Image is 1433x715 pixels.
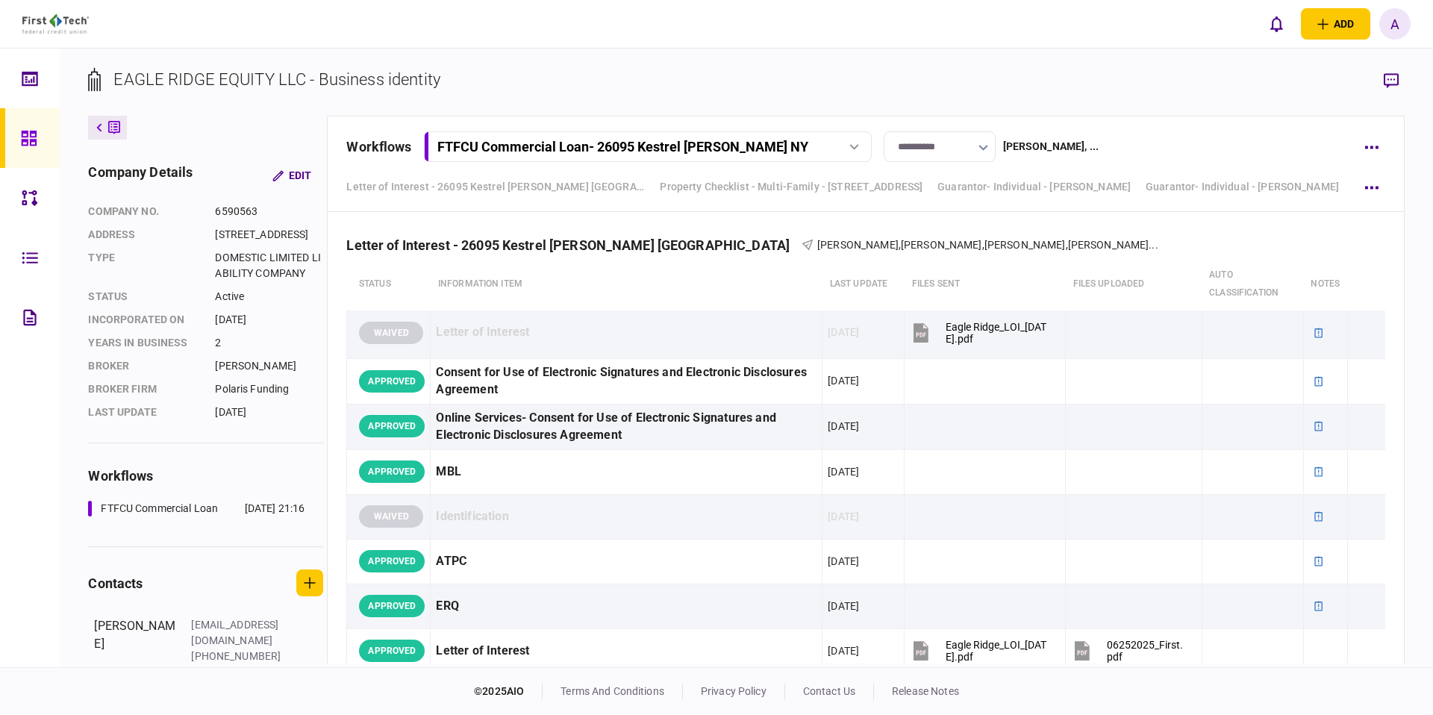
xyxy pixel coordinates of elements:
[1146,179,1339,195] a: Guarantor- Individual - [PERSON_NAME]
[215,227,323,243] div: [STREET_ADDRESS]
[817,239,899,251] span: [PERSON_NAME]
[88,204,200,219] div: company no.
[88,335,200,351] div: years in business
[436,545,817,578] div: ATPC
[424,131,872,162] button: FTFCU Commercial Loan- 26095 Kestrel [PERSON_NAME] NY
[828,554,859,569] div: [DATE]
[436,634,817,668] div: Letter of Interest
[113,67,440,92] div: EAGLE RIDGE EQUITY LLC - Business identity
[803,685,855,697] a: contact us
[910,316,1052,349] button: Eagle Ridge_LOI_06.17.25.pdf
[215,289,323,305] div: Active
[561,685,664,697] a: terms and conditions
[359,322,423,344] div: WAIVED
[701,685,767,697] a: privacy policy
[215,312,323,328] div: [DATE]
[88,573,143,593] div: contacts
[436,500,817,534] div: Identification
[1068,239,1149,251] span: [PERSON_NAME]
[984,239,1066,251] span: [PERSON_NAME]
[1202,258,1303,310] th: auto classification
[88,312,200,328] div: incorporated on
[359,550,425,572] div: APPROVED
[1149,237,1158,253] span: ...
[346,237,802,253] div: Letter of Interest - 26095 Kestrel [PERSON_NAME] [GEOGRAPHIC_DATA]
[359,370,425,393] div: APPROVED
[245,501,305,516] div: [DATE] 21:16
[215,358,323,374] div: [PERSON_NAME]
[828,464,859,479] div: [DATE]
[191,617,288,649] div: [EMAIL_ADDRESS][DOMAIN_NAME]
[101,501,218,516] div: FTFCU Commercial Loan
[1071,634,1189,668] button: 06252025_First.pdf
[1379,8,1411,40] button: a
[88,358,200,374] div: Broker
[346,179,645,195] a: Letter of Interest - 26095 Kestrel [PERSON_NAME] [GEOGRAPHIC_DATA]
[817,237,1158,253] div: Katie Schuett
[436,410,817,444] div: Online Services- Consent for Use of Electronic Signatures and Electronic Disclosures Agreement
[359,595,425,617] div: APPROVED
[88,250,200,281] div: Type
[359,505,423,528] div: WAIVED
[828,643,859,658] div: [DATE]
[359,415,425,437] div: APPROVED
[946,639,1052,663] div: Eagle Ridge_LOI_06.17.25.pdf
[1066,239,1068,251] span: ,
[431,258,822,310] th: Information item
[88,162,193,189] div: company details
[88,289,200,305] div: status
[437,139,808,154] div: FTFCU Commercial Loan - 26095 Kestrel [PERSON_NAME] NY
[346,137,411,157] div: workflows
[359,460,425,483] div: APPROVED
[359,640,425,662] div: APPROVED
[905,258,1066,310] th: files sent
[88,227,200,243] div: address
[910,634,1052,668] button: Eagle Ridge_LOI_06.17.25.pdf
[260,162,323,189] button: Edit
[1003,139,1099,154] div: [PERSON_NAME] , ...
[660,179,922,195] a: Property Checklist - Multi-Family - [STREET_ADDRESS]
[94,617,176,711] div: [PERSON_NAME]
[215,335,323,351] div: 2
[215,405,323,420] div: [DATE]
[982,239,984,251] span: ,
[1261,8,1292,40] button: open notifications list
[892,685,959,697] a: release notes
[436,455,817,489] div: MBL
[828,325,859,340] div: [DATE]
[436,316,817,349] div: Letter of Interest
[88,405,200,420] div: last update
[1301,8,1370,40] button: open adding identity options
[1107,639,1189,663] div: 06252025_First.pdf
[88,501,305,516] a: FTFCU Commercial Loan[DATE] 21:16
[215,250,323,281] div: DOMESTIC LIMITED LIABILITY COMPANY
[822,258,905,310] th: last update
[1066,258,1202,310] th: Files uploaded
[828,373,859,388] div: [DATE]
[474,684,543,699] div: © 2025 AIO
[436,590,817,623] div: ERQ
[901,239,982,251] span: [PERSON_NAME]
[1303,258,1347,310] th: notes
[828,599,859,613] div: [DATE]
[347,258,431,310] th: status
[436,364,817,399] div: Consent for Use of Electronic Signatures and Electronic Disclosures Agreement
[88,381,200,397] div: broker firm
[899,239,901,251] span: ,
[828,419,859,434] div: [DATE]
[215,204,323,219] div: 6590563
[937,179,1131,195] a: Guarantor- Individual - [PERSON_NAME]
[88,466,323,486] div: workflows
[191,649,288,664] div: [PHONE_NUMBER]
[828,509,859,524] div: [DATE]
[946,321,1052,345] div: Eagle Ridge_LOI_06.17.25.pdf
[215,381,323,397] div: Polaris Funding
[22,14,89,34] img: client company logo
